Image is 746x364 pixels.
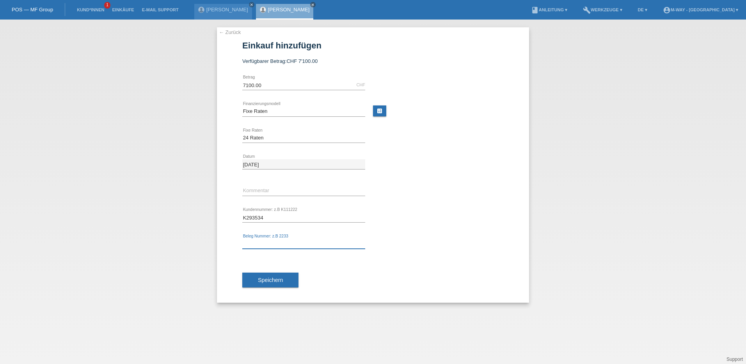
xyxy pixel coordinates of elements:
a: POS — MF Group [12,7,53,12]
a: DE ▾ [634,7,651,12]
a: calculate [373,105,386,116]
i: build [583,6,591,14]
a: [PERSON_NAME] [206,7,248,12]
a: Einkäufe [108,7,138,12]
i: close [311,3,315,7]
span: 1 [104,2,110,9]
a: close [249,2,254,7]
h1: Einkauf hinzufügen [242,41,504,50]
a: buildWerkzeuge ▾ [579,7,626,12]
i: calculate [377,108,383,114]
a: close [310,2,316,7]
i: account_circle [663,6,671,14]
div: CHF [356,82,365,87]
i: close [250,3,254,7]
a: Support [726,357,743,362]
a: bookAnleitung ▾ [527,7,571,12]
span: Speichern [258,277,283,283]
span: CHF 7'100.00 [286,58,318,64]
div: Verfügbarer Betrag: [242,58,504,64]
a: E-Mail Support [138,7,183,12]
a: account_circlem-way - [GEOGRAPHIC_DATA] ▾ [659,7,742,12]
a: Kund*innen [73,7,108,12]
button: Speichern [242,273,298,287]
i: book [531,6,539,14]
a: ← Zurück [219,29,241,35]
a: [PERSON_NAME] [268,7,310,12]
